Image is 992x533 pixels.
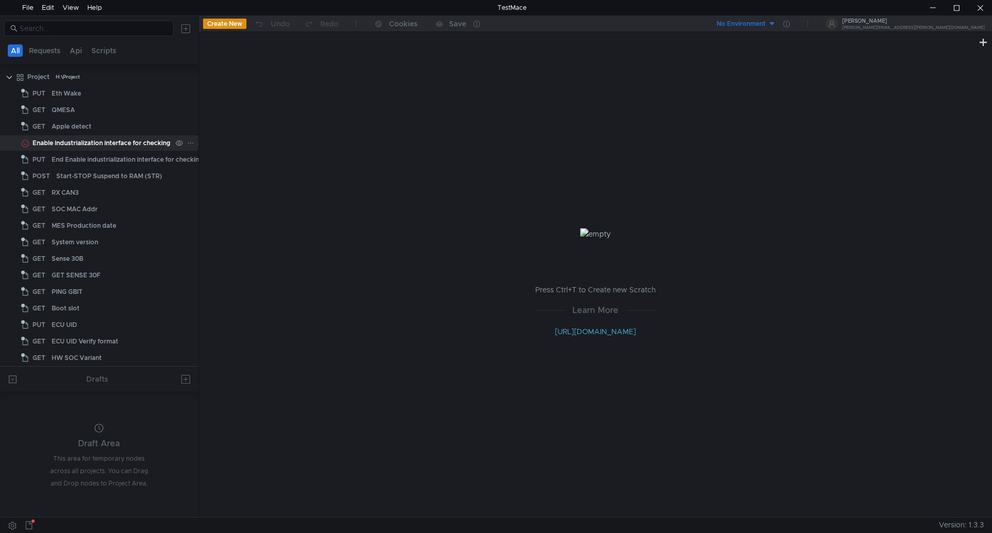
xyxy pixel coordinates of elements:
div: Sense 30B [52,251,83,266]
div: [PERSON_NAME] [842,19,985,24]
div: System version [52,234,98,250]
button: All [8,44,23,57]
span: GET [33,334,45,349]
div: Start-STOP Suspend to RAM (STR) [56,168,162,184]
div: Undo [271,18,290,30]
span: GET [33,185,45,200]
p: Press Ctrl+T to Create new Scratch [535,284,656,296]
span: PUT [33,152,45,167]
button: Redo [297,16,346,32]
span: Version: 1.3.3 [939,518,984,532]
button: No Environment [704,15,776,32]
button: Undo [246,16,297,32]
span: GET [33,284,45,300]
input: Search... [20,23,167,34]
div: Save [449,20,466,27]
div: QMESA [52,102,75,118]
div: HW SOC Variant [52,350,102,366]
div: End Enable industrialization interface for checking protection [52,152,237,167]
div: Enable industrialization interface for checking protection [33,135,205,151]
div: MES Production date [52,218,116,233]
span: GET [33,102,45,118]
button: Requests [26,44,64,57]
div: [PERSON_NAME][EMAIL_ADDRESS][PERSON_NAME][DOMAIN_NAME] [842,26,985,29]
div: Boot slot [52,301,80,316]
img: empty [580,228,611,240]
span: GET [33,350,45,366]
span: GET [33,268,45,283]
div: Project [27,69,50,85]
div: Cookies [389,18,417,30]
span: GET [33,218,45,233]
span: GET [33,119,45,134]
div: RX CAN3 [52,185,79,200]
span: PUT [33,317,45,333]
span: POST [33,168,50,184]
span: GET [33,301,45,316]
div: Eth Wake [52,86,81,101]
div: PING GBIT [52,284,83,300]
span: GET [33,201,45,217]
button: Scripts [88,44,119,57]
div: ECU UID Verify format [52,334,118,349]
div: Apple detect [52,119,91,134]
div: ECU UID [52,317,77,333]
div: SOC MAC Addr [52,201,98,217]
button: Create New [203,19,246,29]
div: H:\Project [56,69,80,85]
span: PUT [33,86,45,101]
div: No Environment [717,19,766,29]
button: Api [67,44,85,57]
div: GET SENSE 30F [52,268,101,283]
span: GET [33,234,45,250]
a: [URL][DOMAIN_NAME] [555,327,636,336]
div: Drafts [86,373,108,385]
div: Redo [320,18,338,30]
span: Learn More [564,304,627,317]
span: GET [33,251,45,266]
